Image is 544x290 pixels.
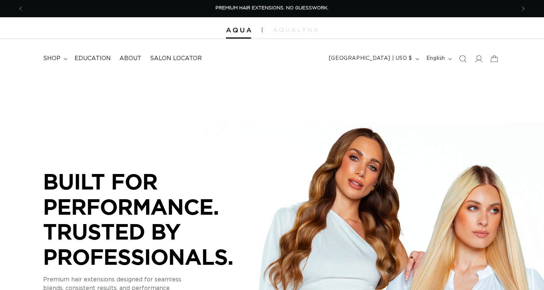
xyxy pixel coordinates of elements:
a: About [115,50,146,67]
button: [GEOGRAPHIC_DATA] | USD $ [325,52,422,66]
img: aqualyna.com [273,28,318,32]
button: Previous announcement [13,2,28,15]
span: PREMIUM HAIR EXTENSIONS. NO GUESSWORK. [216,6,328,10]
summary: Search [455,51,471,67]
a: Education [70,50,115,67]
span: Education [74,55,111,62]
button: English [422,52,455,66]
button: Next announcement [516,2,531,15]
img: Aqua Hair Extensions [226,28,251,33]
p: BUILT FOR PERFORMANCE. TRUSTED BY PROFESSIONALS. [43,169,259,269]
span: English [426,55,445,62]
summary: shop [39,50,70,67]
span: Salon Locator [150,55,202,62]
span: shop [43,55,60,62]
span: About [119,55,141,62]
a: Salon Locator [146,50,206,67]
span: [GEOGRAPHIC_DATA] | USD $ [329,55,412,62]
